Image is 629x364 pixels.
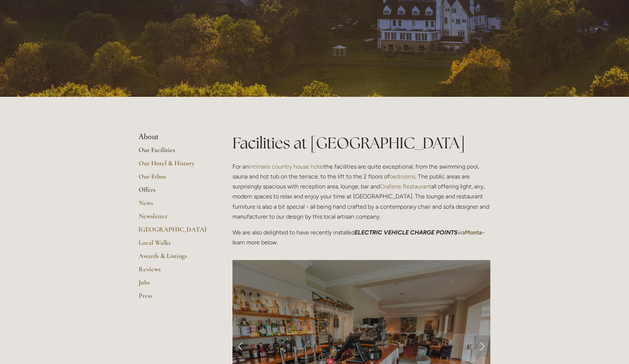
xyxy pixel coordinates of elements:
a: intimate country house hotel [249,163,324,170]
h1: Facilities at [GEOGRAPHIC_DATA] [232,132,490,154]
a: Press [139,291,209,305]
a: Next Slide [474,335,490,357]
p: We are also delighted to have recently installed via - learn more below. [232,227,490,247]
a: Grafene Restaurant [380,183,431,190]
a: News [139,199,209,212]
a: Our Hotel & History [139,159,209,172]
a: Awards & Listings [139,252,209,265]
a: Local Walks [139,238,209,252]
a: [GEOGRAPHIC_DATA] [139,225,209,238]
a: Reviews [139,265,209,278]
em: ELECTRIC VEHICLE CHARGE POINTS [355,229,458,236]
a: Offers [139,185,209,199]
a: Previous Slide [232,335,249,357]
a: Monta [465,229,482,236]
a: Our Facilities [139,146,209,159]
a: Our Ethos [139,172,209,185]
p: For an the facilities are quite exceptional, from the swimming pool, sauna and hot tub on the ter... [232,162,490,222]
a: Jobs [139,278,209,291]
a: Newsletter [139,212,209,225]
a: bedrooms [390,173,415,180]
li: About [139,132,209,142]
